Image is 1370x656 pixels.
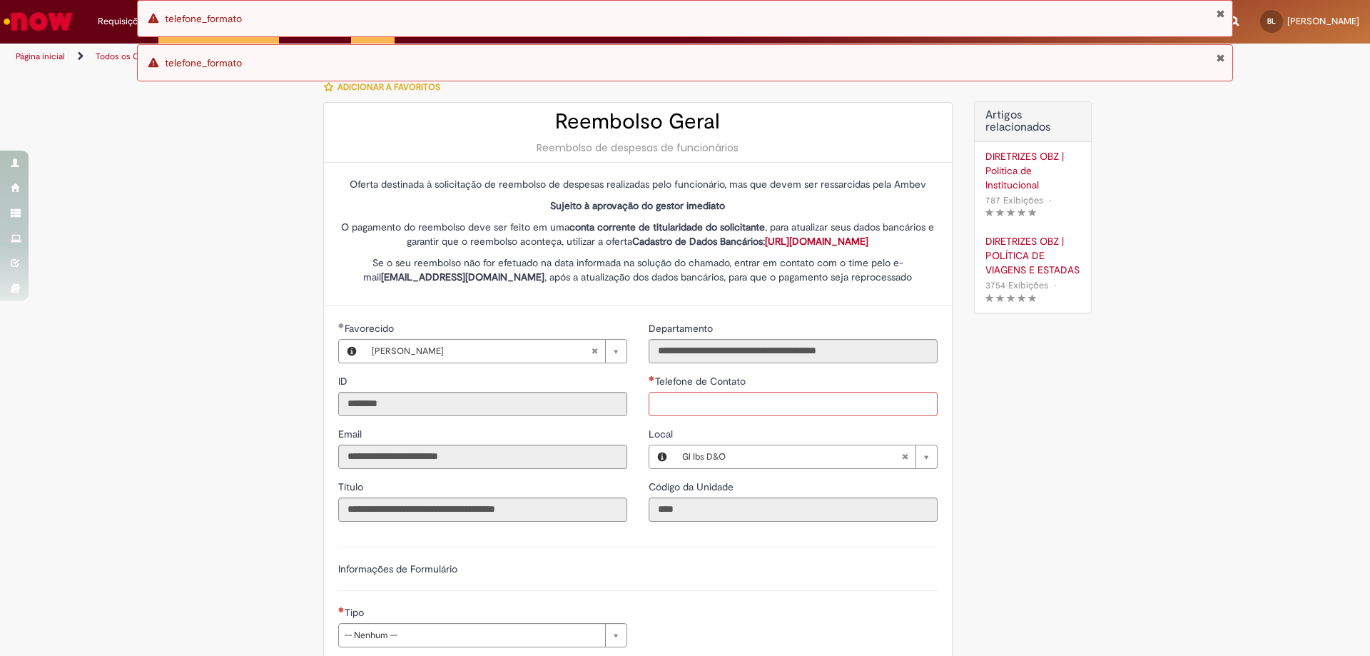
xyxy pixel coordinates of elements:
span: Adicionar a Favoritos [338,81,440,93]
strong: Cadastro de Dados Bancários: [632,235,868,248]
img: ServiceNow [1,7,75,36]
div: Reembolso de despesas de funcionários [338,141,938,155]
p: O pagamento do reembolso deve ser feito em uma , para atualizar seus dados bancários e garantir q... [338,220,938,248]
h2: Reembolso Geral [338,110,938,133]
span: telefone_formato [165,12,242,25]
span: BL [1267,16,1276,26]
abbr: Limpar campo Favorecido [584,340,605,363]
span: Somente leitura - Departamento [649,322,716,335]
strong: Sujeito à aprovação do gestor imediato [550,199,725,212]
ul: Trilhas de página [11,44,903,70]
strong: [EMAIL_ADDRESS][DOMAIN_NAME] [381,271,544,283]
button: Fechar Notificação [1216,8,1225,19]
input: Email [338,445,627,469]
span: Telefone de Contato [655,375,749,388]
input: ID [338,392,627,416]
span: [PERSON_NAME] [372,340,591,363]
button: Favorecido, Visualizar este registro Bastien Pierrick Claude Lize [339,340,365,363]
p: Oferta destinada à solicitação de reembolso de despesas realizadas pelo funcionário, mas que deve... [338,177,938,191]
span: Somente leitura - Código da Unidade [649,480,736,493]
input: Título [338,498,627,522]
span: • [1046,191,1055,210]
label: Somente leitura - Código da Unidade [649,480,736,494]
label: Informações de Formulário [338,562,457,575]
a: DIRETRIZES OBZ | POLÍTICA DE VIAGENS E ESTADAS [985,234,1080,277]
abbr: Limpar campo Local [894,445,915,468]
button: Fechar Notificação [1216,52,1225,64]
h3: Artigos relacionados [985,109,1080,134]
input: Departamento [649,339,938,363]
label: Somente leitura - Email [338,427,365,441]
span: Somente leitura - Email [338,428,365,440]
span: Obrigatório Preenchido [338,323,345,328]
span: Necessários - Favorecido [345,322,397,335]
span: telefone_formato [165,56,242,69]
span: Gl Ibs D&O [682,445,901,468]
p: Se o seu reembolso não for efetuado na data informada na solução do chamado, entrar em contato co... [338,256,938,284]
span: Somente leitura - ID [338,375,350,388]
span: Necessários [649,375,655,381]
span: Local [649,428,676,440]
span: 3754 Exibições [985,279,1048,291]
span: Requisições [98,14,148,29]
label: Somente leitura - ID [338,374,350,388]
label: Somente leitura - Departamento [649,321,716,335]
label: Somente leitura - Título [338,480,366,494]
span: • [1051,276,1060,295]
span: 787 Exibições [985,194,1043,206]
a: [PERSON_NAME]Limpar campo Favorecido [365,340,626,363]
a: [URL][DOMAIN_NAME] [765,235,868,248]
a: Página inicial [16,51,65,62]
span: -- Nenhum -- [345,624,598,647]
span: Somente leitura - Título [338,480,366,493]
a: Gl Ibs D&OLimpar campo Local [675,445,937,468]
span: Necessários [338,607,345,612]
input: Telefone de Contato [649,392,938,416]
button: Local, Visualizar este registro Gl Ibs D&O [649,445,675,468]
a: Todos os Catálogos [96,51,171,62]
span: [PERSON_NAME] [1287,15,1359,27]
input: Código da Unidade [649,498,938,522]
span: Tipo [345,606,367,619]
strong: conta corrente de titularidade do solicitante [569,221,765,233]
a: DIRETRIZES OBZ | Política de Institucional [985,149,1080,192]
